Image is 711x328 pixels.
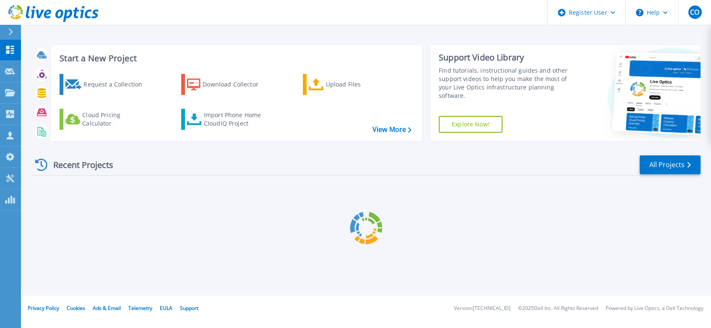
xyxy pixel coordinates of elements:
[60,74,153,95] a: Request a Collection
[60,109,153,130] a: Cloud Pricing Calculator
[326,76,393,93] div: Upload Files
[93,304,121,312] a: Ads & Email
[181,74,275,95] a: Download Collector
[180,304,198,312] a: Support
[82,111,149,128] div: Cloud Pricing Calculator
[518,306,598,311] li: © 2025 Dell Inc. All Rights Reserved
[32,155,125,175] div: Recent Projects
[60,54,411,63] h3: Start a New Project
[204,111,269,128] div: Import Phone Home CloudIQ Project
[690,9,699,16] span: CO
[640,155,701,174] a: All Projects
[303,74,396,95] a: Upload Files
[372,126,411,134] a: View More
[160,304,172,312] a: EULA
[67,304,85,312] a: Cookies
[439,116,503,133] a: Explore Now!
[28,304,59,312] a: Privacy Policy
[439,52,576,63] div: Support Video Library
[83,76,151,93] div: Request a Collection
[128,304,152,312] a: Telemetry
[203,76,270,93] div: Download Collector
[439,66,576,100] div: Find tutorials, instructional guides and other support videos to help you make the most of your L...
[454,306,510,311] li: Version: [TECHNICAL_ID]
[606,306,703,311] li: Powered by Live Optics, a Dell Technology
